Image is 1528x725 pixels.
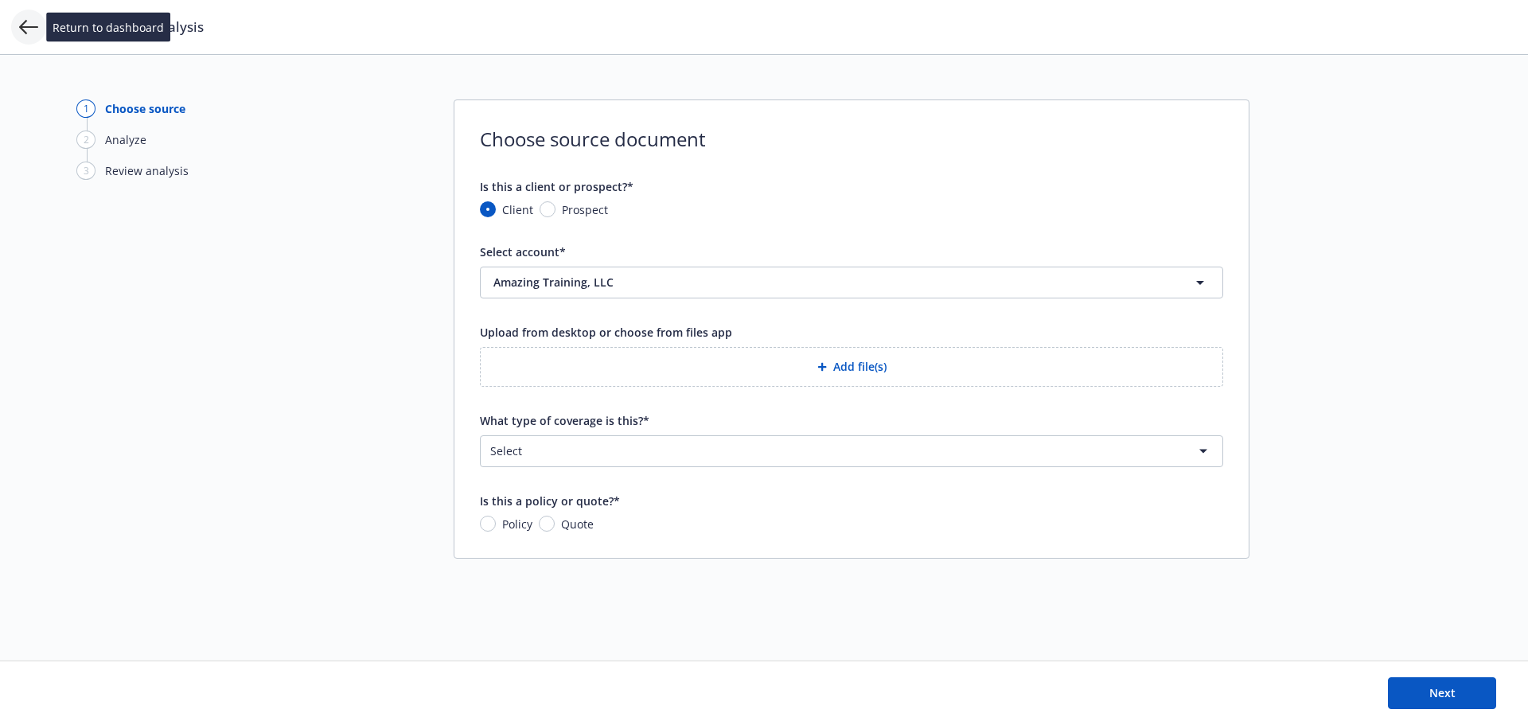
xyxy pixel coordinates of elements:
button: Amazing Training, LLC [480,267,1223,298]
div: 3 [76,162,95,180]
span: Is this a client or prospect?* [480,179,633,194]
div: 2 [76,131,95,149]
span: Prospect [562,201,608,218]
span: Quote [561,516,594,532]
span: Is this a policy or quote?* [480,493,620,509]
span: Select account* [480,244,566,259]
div: Analyze [105,131,146,148]
span: Amazing Training, LLC [493,274,1121,290]
input: Prospect [540,201,555,217]
input: Client [480,201,496,217]
span: Next [1429,685,1456,700]
span: Choose source document [480,126,1223,153]
span: Upload from desktop or choose from files app [480,325,732,340]
span: What type of coverage is this?* [480,413,649,428]
div: Review analysis [105,162,189,179]
input: Quote [539,516,555,532]
input: Policy [480,516,496,532]
span: Client [502,201,533,218]
div: Choose source [105,100,185,117]
button: Add file(s) [480,347,1223,387]
button: Next [1388,677,1496,709]
span: Return to dashboard [53,19,164,36]
div: 1 [76,99,95,118]
span: Policy [502,516,532,532]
